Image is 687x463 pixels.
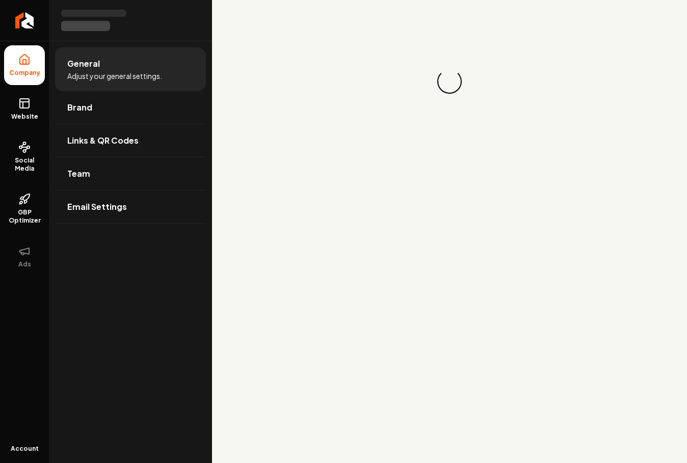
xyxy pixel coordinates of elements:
[7,113,42,121] span: Website
[436,68,463,95] div: Loading
[5,69,44,77] span: Company
[67,71,162,81] span: Adjust your general settings.
[4,156,45,173] span: Social Media
[15,12,34,29] img: Rebolt Logo
[4,133,45,181] a: Social Media
[67,168,90,180] span: Team
[55,157,206,190] a: Team
[4,185,45,233] a: GBP Optimizer
[67,101,92,114] span: Brand
[67,58,100,70] span: General
[4,237,45,277] button: Ads
[4,89,45,129] a: Website
[55,190,206,223] a: Email Settings
[55,91,206,124] a: Brand
[67,134,139,147] span: Links & QR Codes
[4,208,45,225] span: GBP Optimizer
[14,260,35,268] span: Ads
[11,445,39,453] span: Account
[67,201,127,213] span: Email Settings
[55,124,206,157] a: Links & QR Codes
